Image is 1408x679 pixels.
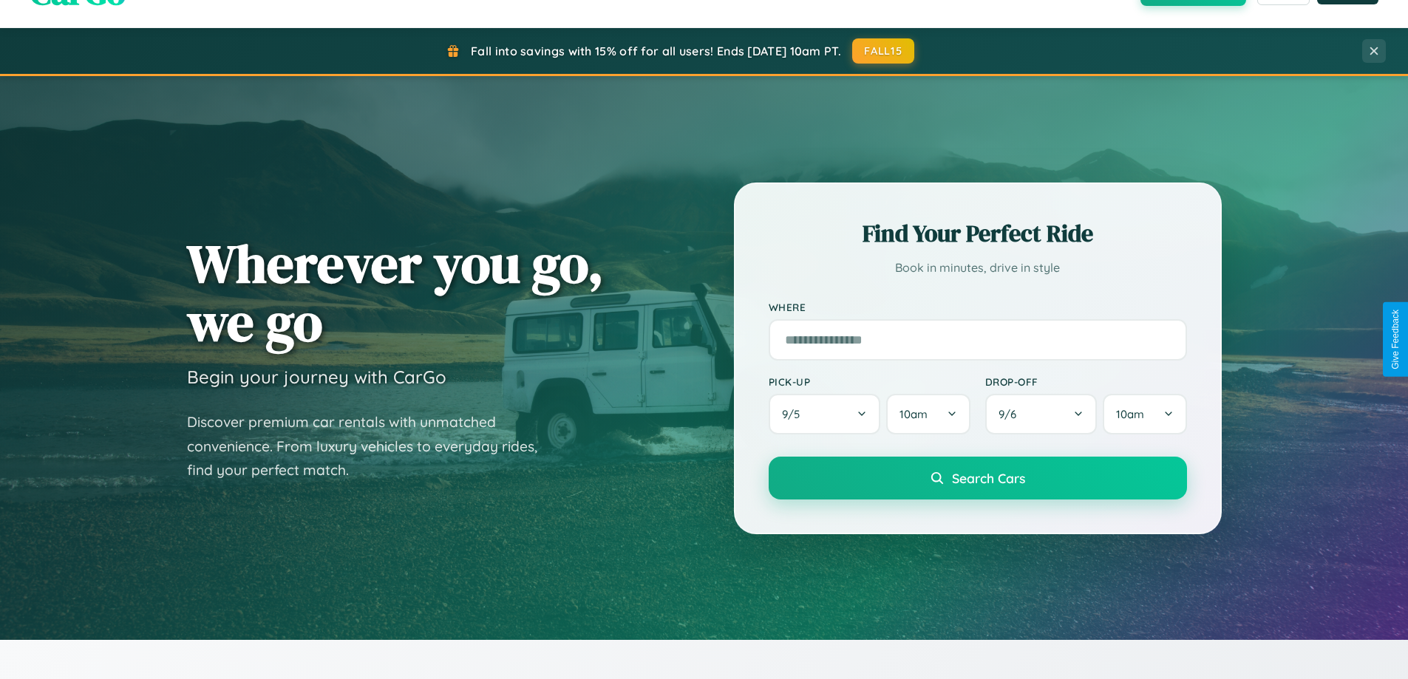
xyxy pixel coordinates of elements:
h2: Find Your Perfect Ride [769,217,1187,250]
label: Pick-up [769,375,970,388]
p: Discover premium car rentals with unmatched convenience. From luxury vehicles to everyday rides, ... [187,410,557,482]
label: Where [769,301,1187,313]
button: 10am [886,394,970,434]
span: 9 / 5 [782,407,807,421]
span: 9 / 6 [999,407,1024,421]
button: 9/6 [985,394,1098,434]
span: 10am [1116,407,1144,421]
h3: Begin your journey with CarGo [187,366,446,388]
label: Drop-off [985,375,1187,388]
button: FALL15 [852,38,914,64]
button: 9/5 [769,394,881,434]
button: Search Cars [769,457,1187,499]
p: Book in minutes, drive in style [769,257,1187,279]
div: Give Feedback [1390,310,1401,369]
span: 10am [899,407,928,421]
button: 10am [1103,394,1186,434]
span: Fall into savings with 15% off for all users! Ends [DATE] 10am PT. [471,44,841,58]
h1: Wherever you go, we go [187,234,604,351]
span: Search Cars [952,470,1025,486]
